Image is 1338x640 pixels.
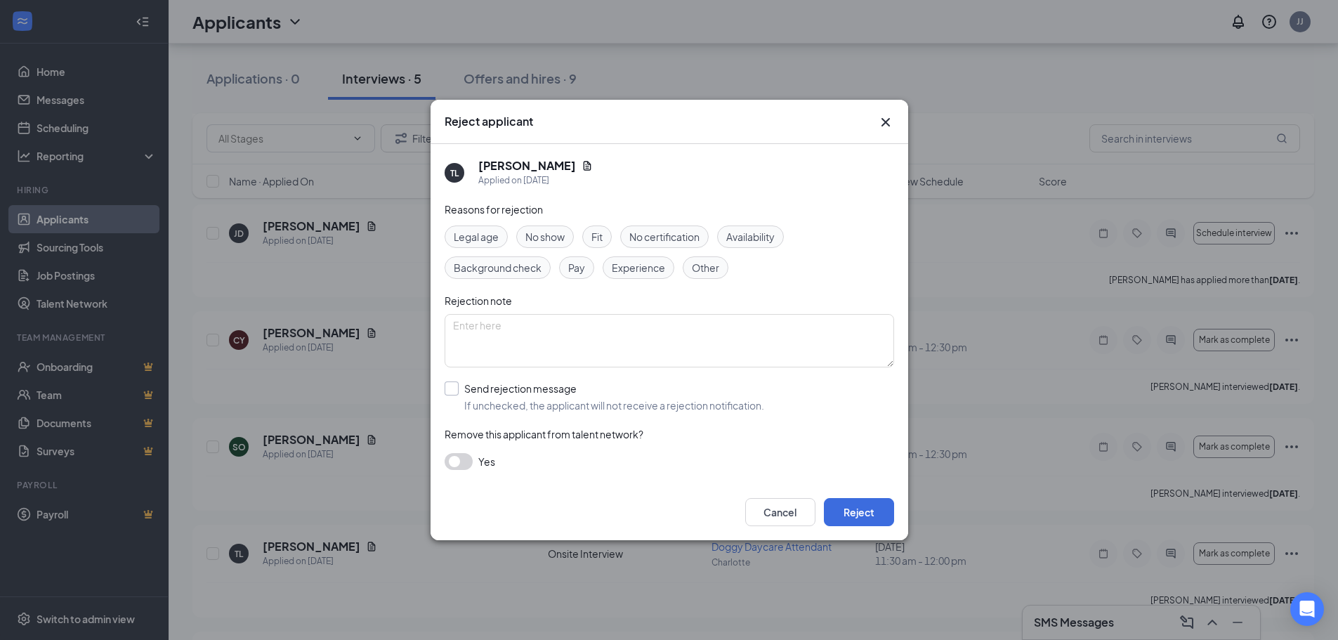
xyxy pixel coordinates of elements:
[568,260,585,275] span: Pay
[692,260,719,275] span: Other
[591,229,603,244] span: Fit
[582,160,593,171] svg: Document
[877,114,894,131] svg: Cross
[478,158,576,174] h5: [PERSON_NAME]
[612,260,665,275] span: Experience
[454,260,542,275] span: Background check
[726,229,775,244] span: Availability
[478,453,495,470] span: Yes
[445,114,533,129] h3: Reject applicant
[450,167,459,179] div: TL
[629,229,700,244] span: No certification
[478,174,593,188] div: Applied on [DATE]
[445,203,543,216] span: Reasons for rejection
[445,294,512,307] span: Rejection note
[877,114,894,131] button: Close
[745,498,815,526] button: Cancel
[445,428,643,440] span: Remove this applicant from talent network?
[525,229,565,244] span: No show
[1290,592,1324,626] div: Open Intercom Messenger
[454,229,499,244] span: Legal age
[824,498,894,526] button: Reject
